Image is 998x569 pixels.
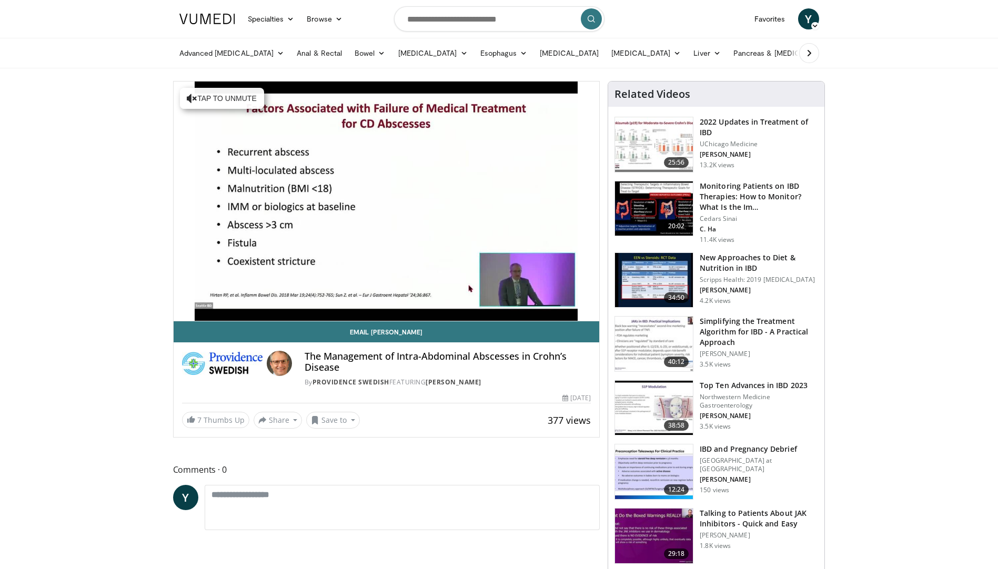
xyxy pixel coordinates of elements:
span: 29:18 [664,548,689,559]
p: [PERSON_NAME] [700,286,818,294]
a: 38:58 Top Ten Advances in IBD 2023 Northwestern Medicine Gastroenterology [PERSON_NAME] 3.5K views [614,380,818,436]
img: b8bc9918-4017-4369-92dd-a98d13144d15.150x105_q85_crop-smart_upscale.jpg [615,444,693,499]
span: 25:56 [664,157,689,168]
a: Providence Swedish [312,378,389,387]
p: Northwestern Medicine Gastroenterology [700,393,818,410]
img: 609225da-72ea-422a-b68c-0f05c1f2df47.150x105_q85_crop-smart_upscale.jpg [615,181,693,236]
span: 377 views [548,414,591,426]
a: Liver [687,43,727,64]
h3: Top Ten Advances in IBD 2023 [700,380,818,391]
p: [PERSON_NAME] [700,150,818,159]
a: Browse [300,8,349,29]
a: Y [798,8,819,29]
p: [PERSON_NAME] [700,412,818,420]
h3: Monitoring Patients on IBD Therapies: How to Monitor? What Is the Im… [700,181,818,212]
p: Cedars Sinai [700,215,818,223]
p: Scripps Health: 2019 [MEDICAL_DATA] [700,276,818,284]
h3: Talking to Patients About JAK Inhibitors - Quick and Easy [700,508,818,529]
a: [PERSON_NAME] [426,378,481,387]
a: Bowel [348,43,391,64]
span: Comments 0 [173,463,600,476]
p: UChicago Medicine [700,140,818,148]
p: [PERSON_NAME] [700,350,818,358]
p: 11.4K views [700,236,734,244]
p: 150 views [700,486,729,494]
p: [GEOGRAPHIC_DATA] at [GEOGRAPHIC_DATA] [700,456,818,473]
div: By FEATURING [305,378,591,387]
a: Favorites [748,8,792,29]
span: 38:58 [664,420,689,431]
img: 5cd55b44-77bd-42d6-9582-eecce3a6db21.150x105_q85_crop-smart_upscale.jpg [615,509,693,563]
h3: Simplifying the Treatment Algorithm for IBD - A Practical Approach [700,316,818,348]
a: 40:12 Simplifying the Treatment Algorithm for IBD - A Practical Approach [PERSON_NAME] 3.5K views [614,316,818,372]
a: Esophagus [474,43,534,64]
a: 12:24 IBD and Pregnancy Debrief [GEOGRAPHIC_DATA] at [GEOGRAPHIC_DATA] [PERSON_NAME] 150 views [614,444,818,500]
img: VuMedi Logo [179,14,235,24]
a: 29:18 Talking to Patients About JAK Inhibitors - Quick and Easy [PERSON_NAME] 1.8K views [614,508,818,564]
img: Providence Swedish [182,351,263,376]
img: 2f51e707-cd8d-4a31-8e3f-f47d06a7faca.150x105_q85_crop-smart_upscale.jpg [615,381,693,435]
p: 4.2K views [700,297,731,305]
img: Avatar [267,351,292,376]
a: Y [173,485,198,510]
p: C. Ha [700,225,818,233]
a: 20:02 Monitoring Patients on IBD Therapies: How to Monitor? What Is the Im… Cedars Sinai C. Ha 11... [614,181,818,244]
h4: Related Videos [614,88,690,100]
span: 34:50 [664,292,689,303]
button: Tap to unmute [180,88,264,109]
p: 1.8K views [700,542,731,550]
a: [MEDICAL_DATA] [392,43,474,64]
div: [DATE] [562,393,591,403]
img: 0d1747ae-4eac-4456-b2f5-cd164c21000b.150x105_q85_crop-smart_upscale.jpg [615,253,693,308]
h3: New Approaches to Diet & Nutrition in IBD [700,252,818,273]
span: 7 [197,415,201,425]
a: Advanced [MEDICAL_DATA] [173,43,291,64]
h3: IBD and Pregnancy Debrief [700,444,818,454]
p: [PERSON_NAME] [700,475,818,484]
img: 8e95e000-4584-42d0-a9a0-ddf8dce8c865.150x105_q85_crop-smart_upscale.jpg [615,317,693,371]
span: 40:12 [664,357,689,367]
span: 12:24 [664,484,689,495]
h3: 2022 Updates in Treatment of IBD [700,117,818,138]
a: [MEDICAL_DATA] [533,43,605,64]
a: Specialties [241,8,301,29]
button: Save to [306,412,360,429]
a: 34:50 New Approaches to Diet & Nutrition in IBD Scripps Health: 2019 [MEDICAL_DATA] [PERSON_NAME]... [614,252,818,308]
a: 25:56 2022 Updates in Treatment of IBD UChicago Medicine [PERSON_NAME] 13.2K views [614,117,818,172]
p: [PERSON_NAME] [700,531,818,540]
p: 3.5K views [700,360,731,369]
input: Search topics, interventions [394,6,604,32]
a: Pancreas & [MEDICAL_DATA] [727,43,850,64]
a: Email [PERSON_NAME] [174,321,600,342]
span: 20:02 [664,221,689,231]
a: [MEDICAL_DATA] [605,43,687,64]
video-js: Video Player [174,82,600,321]
a: Anal & Rectal [290,43,348,64]
button: Share [254,412,303,429]
p: 13.2K views [700,161,734,169]
a: 7 Thumbs Up [182,412,249,428]
img: 9393c547-9b5d-4ed4-b79d-9c9e6c9be491.150x105_q85_crop-smart_upscale.jpg [615,117,693,172]
h4: The Management of Intra-Abdominal Abscesses in Crohn’s Disease [305,351,591,373]
p: 3.5K views [700,422,731,431]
